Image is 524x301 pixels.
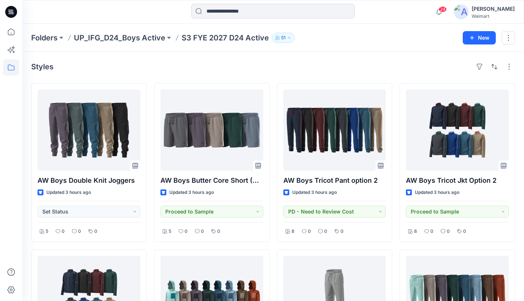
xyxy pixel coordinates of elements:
[201,228,204,235] p: 0
[94,228,97,235] p: 0
[308,228,311,235] p: 0
[31,62,53,71] h4: Styles
[292,189,337,196] p: Updated 3 hours ago
[406,175,509,186] p: AW Boys Tricot Jkt Option 2
[74,33,165,43] a: UP_IFG_D24_Boys Active
[182,33,269,43] p: S3 FYE 2027 D24 Active
[62,228,65,235] p: 0
[283,175,386,186] p: AW Boys Tricot Pant option 2
[415,189,459,196] p: Updated 3 hours ago
[78,228,81,235] p: 0
[31,33,58,43] a: Folders
[406,89,509,171] a: AW Boys Tricot Jkt Option 2
[454,4,469,19] img: avatar
[439,6,447,12] span: 24
[283,89,386,171] a: AW Boys Tricot Pant option 2
[463,31,496,44] button: New
[463,228,466,235] p: 0
[414,228,417,235] p: 8
[169,228,171,235] p: 5
[160,175,263,186] p: AW Boys Butter Core Short (Side Zip Pkt Option)
[169,189,214,196] p: Updated 3 hours ago
[341,228,344,235] p: 0
[38,89,140,171] a: AW Boys Double Knit Joggers
[160,89,263,171] a: AW Boys Butter Core Short (Side Zip Pkt Option)
[472,4,515,13] div: [PERSON_NAME]
[185,228,188,235] p: 0
[38,175,140,186] p: AW Boys Double Knit Joggers
[46,228,48,235] p: 5
[272,33,295,43] button: 51
[447,228,450,235] p: 0
[281,34,286,42] p: 51
[292,228,294,235] p: 8
[324,228,327,235] p: 0
[46,189,91,196] p: Updated 3 hours ago
[217,228,220,235] p: 0
[472,13,515,19] div: Walmart
[430,228,433,235] p: 0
